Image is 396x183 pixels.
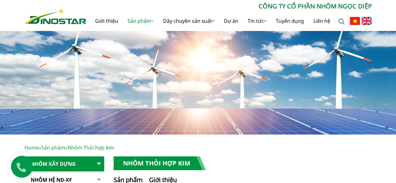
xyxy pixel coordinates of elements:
[68,144,114,151] span: Nhôm Thỏi hợp kim
[271,11,309,31] a: Tuyển dụng
[41,144,65,151] a: Sản phẩm
[309,11,335,31] a: Liên hệ
[24,8,86,24] img: Nhôm Dinostar
[86,2,372,11] p: CÔNG TY CỔ PHẦN NHÔM NGỌC DIỆP
[123,11,158,31] a: Sản phẩm
[338,18,345,25] img: search
[114,156,206,170] h1: Nhôm Thỏi hợp kim
[24,156,104,172] a: Nhôm Xây dựng
[24,144,39,151] a: Home
[219,11,243,31] a: Dự án
[24,144,114,151] span: » »
[350,17,360,25] img: Tiếng Việt
[362,17,372,25] img: English
[90,11,123,31] a: Giới thiệu
[158,11,219,31] a: Dây chuyền sản xuất
[243,11,271,31] a: Tin tức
